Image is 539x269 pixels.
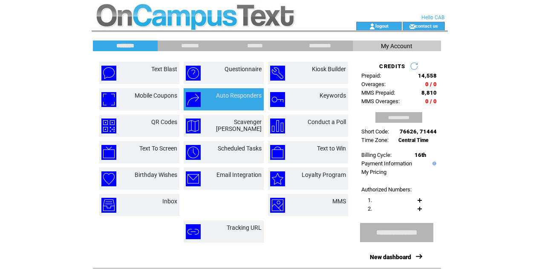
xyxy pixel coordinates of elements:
[398,137,429,143] span: Central Time
[186,92,201,107] img: auto-responders.png
[270,198,285,213] img: mms.png
[270,145,285,160] img: text-to-win.png
[361,186,412,193] span: Authorized Numbers:
[162,198,177,205] a: Inbox
[186,171,201,186] img: email-integration.png
[186,145,201,160] img: scheduled-tasks.png
[368,197,372,203] span: 1.
[139,145,177,152] a: Text To Screen
[425,98,437,104] span: 0 / 0
[216,119,262,132] a: Scavenger [PERSON_NAME]
[361,81,386,87] span: Overages:
[379,63,405,69] span: CREDITS
[317,145,346,152] a: Text to Win
[418,72,437,79] span: 14,558
[101,92,116,107] img: mobile-coupons.png
[225,66,262,72] a: Questionnaire
[101,66,116,81] img: text-blast.png
[361,72,381,79] span: Prepaid:
[101,145,116,160] img: text-to-screen.png
[409,23,415,30] img: contact_us_icon.gif
[135,171,177,178] a: Birthday Wishes
[421,90,437,96] span: 8,810
[270,171,285,186] img: loyalty-program.png
[361,152,392,158] span: Billing Cycle:
[216,171,262,178] a: Email Integration
[320,92,346,99] a: Keywords
[332,198,346,205] a: MMS
[361,160,412,167] a: Payment Information
[227,224,262,231] a: Tracking URL
[270,119,285,133] img: conduct-a-poll.png
[361,90,395,96] span: MMS Prepaid:
[361,169,386,175] a: My Pricing
[101,198,116,213] img: inbox.png
[101,171,116,186] img: birthday-wishes.png
[375,23,389,29] a: logout
[368,205,372,212] span: 2.
[312,66,346,72] a: Kiosk Builder
[186,119,201,133] img: scavenger-hunt.png
[400,128,437,135] span: 76626, 71444
[370,254,411,260] a: New dashboard
[421,14,444,20] span: Hello CAB
[361,128,389,135] span: Short Code:
[151,66,177,72] a: Text Blast
[415,152,426,158] span: 16th
[361,137,389,143] span: Time Zone:
[415,23,438,29] a: contact us
[430,162,436,165] img: help.gif
[381,43,412,49] span: My Account
[270,92,285,107] img: keywords.png
[151,119,177,125] a: QR Codes
[135,92,177,99] a: Mobile Coupons
[216,92,262,99] a: Auto Responders
[361,98,400,104] span: MMS Overages:
[302,171,346,178] a: Loyalty Program
[186,224,201,239] img: tracking-url.png
[425,81,437,87] span: 0 / 0
[101,119,116,133] img: qr-codes.png
[270,66,285,81] img: kiosk-builder.png
[186,66,201,81] img: questionnaire.png
[369,23,375,30] img: account_icon.gif
[308,119,346,125] a: Conduct a Poll
[218,145,262,152] a: Scheduled Tasks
